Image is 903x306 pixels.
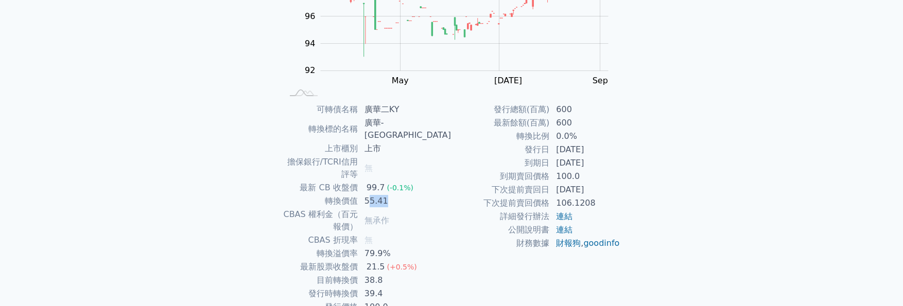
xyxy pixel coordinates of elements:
[283,274,358,287] td: 目前轉換價
[451,237,550,250] td: 財務數據
[283,233,358,247] td: CBAS 折現率
[283,155,358,181] td: 擔保銀行/TCRI信用評等
[283,287,358,300] td: 發行時轉換價
[550,196,620,210] td: 106.1208
[392,76,409,85] tspan: May
[358,194,451,208] td: 55.41
[451,143,550,156] td: 發行日
[358,142,451,155] td: 上市
[593,76,608,85] tspan: Sep
[283,142,358,155] td: 上市櫃別
[387,184,413,192] span: (-0.1%)
[583,238,619,248] a: goodinfo
[358,103,451,116] td: 廣華二KY
[550,130,620,143] td: 0.0%
[451,170,550,183] td: 到期賣回價格
[451,223,550,237] td: 公開說明書
[550,156,620,170] td: [DATE]
[305,11,315,21] tspan: 96
[283,194,358,208] td: 轉換價值
[550,183,620,196] td: [DATE]
[550,103,620,116] td: 600
[550,170,620,183] td: 100.0
[550,143,620,156] td: [DATE]
[364,182,387,194] div: 99.7
[451,130,550,143] td: 轉換比例
[556,211,572,221] a: 連結
[305,65,315,75] tspan: 92
[451,103,550,116] td: 發行總額(百萬)
[283,260,358,274] td: 最新股票收盤價
[451,156,550,170] td: 到期日
[358,247,451,260] td: 79.9%
[283,116,358,142] td: 轉換標的名稱
[283,103,358,116] td: 可轉債名稱
[364,261,387,273] div: 21.5
[494,76,522,85] tspan: [DATE]
[283,208,358,233] td: CBAS 權利金（百元報價）
[358,274,451,287] td: 38.8
[358,116,451,142] td: 廣華-[GEOGRAPHIC_DATA]
[451,210,550,223] td: 詳細發行辦法
[387,263,416,271] span: (+0.5%)
[358,287,451,300] td: 39.4
[305,39,315,48] tspan: 94
[451,183,550,196] td: 下次提前賣回日
[451,196,550,210] td: 下次提前賣回價格
[550,237,620,250] td: ,
[451,116,550,130] td: 最新餘額(百萬)
[283,181,358,194] td: 最新 CB 收盤價
[550,116,620,130] td: 600
[364,235,373,245] span: 無
[556,225,572,235] a: 連結
[364,215,389,225] span: 無承作
[364,163,373,173] span: 無
[556,238,581,248] a: 財報狗
[283,247,358,260] td: 轉換溢價率
[852,257,903,306] iframe: Chat Widget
